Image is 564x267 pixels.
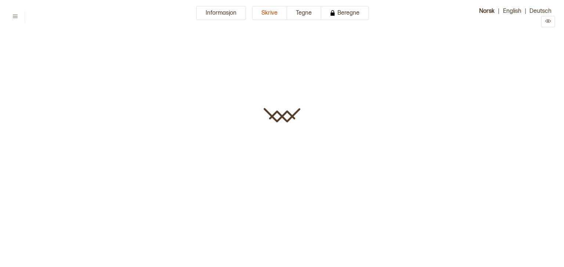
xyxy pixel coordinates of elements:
[541,16,555,27] button: Preview
[287,6,321,27] a: Tegne
[321,6,369,20] button: Beregne
[499,6,525,16] button: English
[252,6,287,27] a: Skrive
[463,6,555,27] div: | |
[541,19,555,26] a: Preview
[321,6,369,27] a: Beregne
[476,6,498,16] button: Norsk
[526,6,555,16] button: Deutsch
[545,18,551,24] svg: Preview
[287,6,321,20] button: Tegne
[252,6,287,20] button: Skrive
[196,6,246,20] button: Informasjon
